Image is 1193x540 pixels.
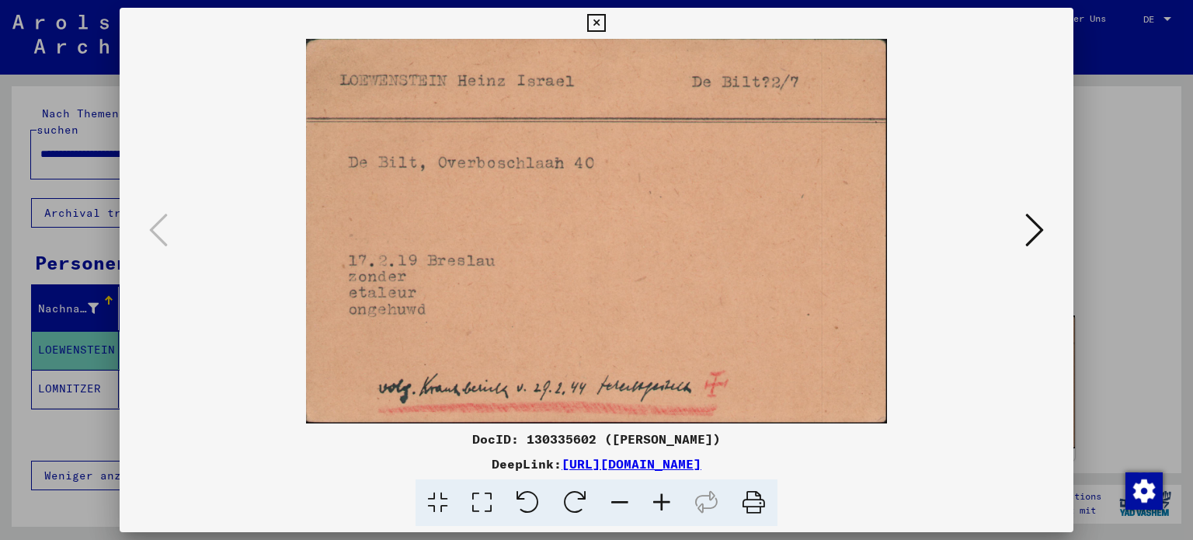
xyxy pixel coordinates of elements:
a: [URL][DOMAIN_NAME] [562,456,701,472]
div: DeepLink: [120,455,1074,473]
div: DocID: 130335602 ([PERSON_NAME]) [120,430,1074,448]
img: Zustimmung ändern [1125,472,1163,510]
img: 001.jpg [172,39,1021,423]
div: Zustimmung ändern [1125,472,1162,509]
